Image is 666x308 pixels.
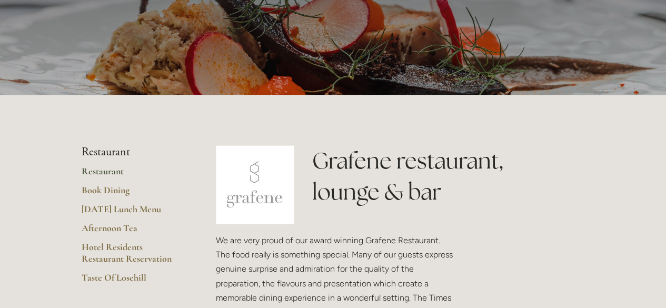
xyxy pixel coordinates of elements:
[312,145,584,207] h1: Grafene restaurant, lounge & bar
[82,241,182,272] a: Hotel Residents Restaurant Reservation
[82,184,182,203] a: Book Dining
[216,145,295,224] img: grafene.jpg
[82,145,182,159] li: Restaurant
[82,203,182,222] a: [DATE] Lunch Menu
[82,165,182,184] a: Restaurant
[82,222,182,241] a: Afternoon Tea
[82,272,182,291] a: Taste Of Losehill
